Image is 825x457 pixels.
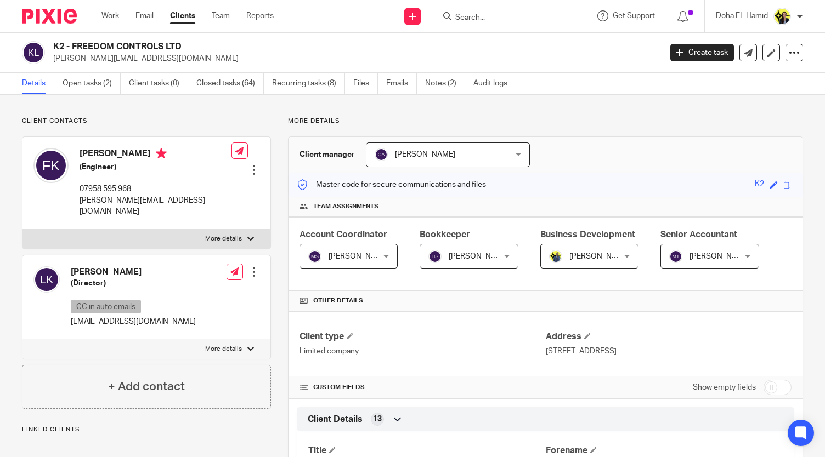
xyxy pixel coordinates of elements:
[353,73,378,94] a: Files
[71,300,141,313] p: CC in auto emails
[449,253,509,260] span: [PERSON_NAME]
[212,10,230,21] a: Team
[755,179,764,191] div: K2
[196,73,264,94] a: Closed tasks (64)
[71,316,196,327] p: [EMAIL_ADDRESS][DOMAIN_NAME]
[300,331,545,342] h4: Client type
[205,235,242,243] p: More details
[272,73,345,94] a: Recurring tasks (8)
[22,41,45,64] img: svg%3E
[33,148,69,183] img: svg%3E
[308,414,363,425] span: Client Details
[22,73,54,94] a: Details
[386,73,417,94] a: Emails
[135,10,154,21] a: Email
[53,53,654,64] p: [PERSON_NAME][EMAIL_ADDRESS][DOMAIN_NAME]
[329,253,389,260] span: [PERSON_NAME]
[108,378,185,395] h4: + Add contact
[546,331,792,342] h4: Address
[71,278,196,289] h5: (Director)
[80,162,231,173] h5: (Engineer)
[454,13,553,23] input: Search
[53,41,534,53] h2: K2 - FREEDOM CONTROLS LTD
[300,230,387,239] span: Account Coordinator
[297,179,486,190] p: Master code for secure communications and files
[669,250,682,263] img: svg%3E
[473,73,516,94] a: Audit logs
[170,10,195,21] a: Clients
[313,296,363,305] span: Other details
[308,445,545,456] h4: Title
[80,148,231,162] h4: [PERSON_NAME]
[313,202,378,211] span: Team assignments
[80,184,231,195] p: 07958 595 968
[156,148,167,159] i: Primary
[660,230,737,239] span: Senior Accountant
[395,151,455,158] span: [PERSON_NAME]
[375,148,388,161] img: svg%3E
[22,425,271,434] p: Linked clients
[546,346,792,357] p: [STREET_ADDRESS]
[300,149,355,160] h3: Client manager
[246,10,274,21] a: Reports
[22,9,77,24] img: Pixie
[690,253,750,260] span: [PERSON_NAME]
[428,250,442,263] img: svg%3E
[63,73,121,94] a: Open tasks (2)
[300,383,545,392] h4: CUSTOM FIELDS
[373,414,382,425] span: 13
[288,117,803,125] p: More details
[308,250,321,263] img: svg%3E
[716,10,768,21] p: Doha EL Hamid
[33,266,60,293] img: svg%3E
[101,10,119,21] a: Work
[773,8,791,25] img: Doha-Starbridge.jpg
[22,117,271,125] p: Client contacts
[300,346,545,357] p: Limited company
[205,345,242,353] p: More details
[71,266,196,278] h4: [PERSON_NAME]
[693,382,756,393] label: Show empty fields
[540,230,635,239] span: Business Development
[80,195,231,218] p: [PERSON_NAME][EMAIL_ADDRESS][DOMAIN_NAME]
[129,73,188,94] a: Client tasks (0)
[549,250,562,263] img: Dennis-Starbridge.jpg
[425,73,465,94] a: Notes (2)
[613,12,655,20] span: Get Support
[546,445,783,456] h4: Forename
[670,44,734,61] a: Create task
[420,230,470,239] span: Bookkeeper
[569,253,630,260] span: [PERSON_NAME]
